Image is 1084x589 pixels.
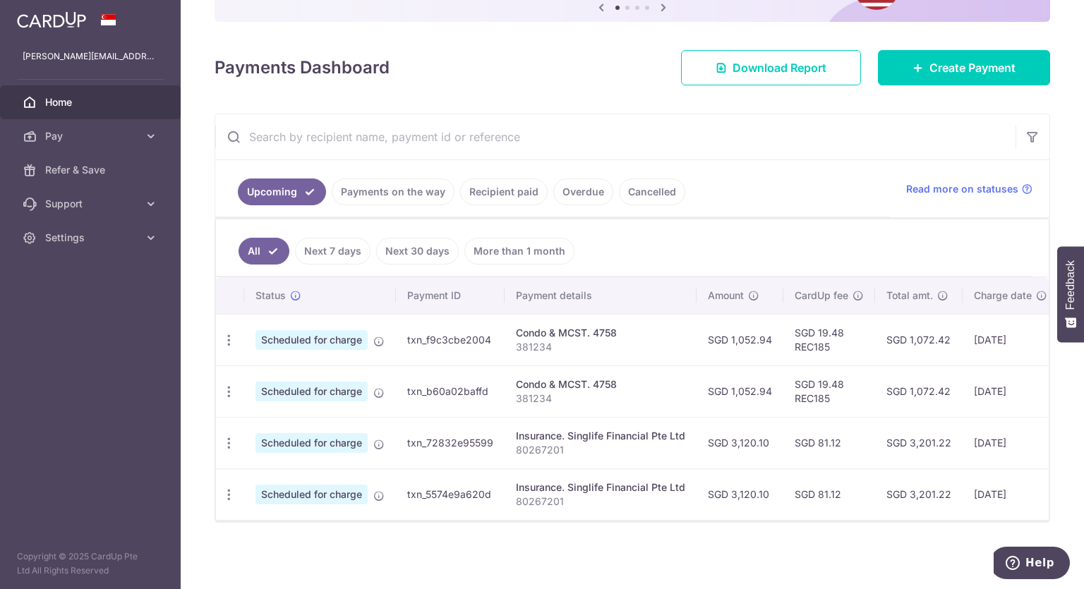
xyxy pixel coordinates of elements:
div: Condo & MCST. 4758 [516,377,685,391]
span: Download Report [733,59,826,76]
a: Read more on statuses [906,182,1032,196]
td: SGD 1,052.94 [697,314,783,365]
td: [DATE] [963,365,1059,417]
td: SGD 1,052.94 [697,365,783,417]
span: Total amt. [886,289,933,303]
td: SGD 3,201.22 [875,468,963,520]
td: txn_b60a02baffd [396,365,505,417]
a: Next 7 days [295,238,371,265]
span: Amount [708,289,744,303]
a: Cancelled [619,178,685,205]
p: 381234 [516,391,685,406]
h4: Payments Dashboard [215,55,390,80]
iframe: Opens a widget where you can find more information [994,547,1070,582]
span: Scheduled for charge [255,433,368,453]
a: Create Payment [878,50,1050,85]
td: [DATE] [963,468,1059,520]
span: Settings [45,231,138,245]
img: CardUp [17,11,86,28]
span: Create Payment [929,59,1016,76]
td: [DATE] [963,314,1059,365]
a: Recipient paid [460,178,548,205]
p: 80267201 [516,443,685,457]
td: txn_5574e9a620d [396,468,505,520]
th: Payment details [505,277,697,314]
td: SGD 1,072.42 [875,365,963,417]
div: Condo & MCST. 4758 [516,326,685,340]
span: Scheduled for charge [255,382,368,401]
p: [PERSON_NAME][EMAIL_ADDRESS][DOMAIN_NAME] [23,49,158,63]
td: SGD 19.48 REC185 [783,314,875,365]
button: Feedback - Show survey [1057,246,1084,342]
span: Scheduled for charge [255,485,368,504]
span: Charge date [974,289,1032,303]
a: Next 30 days [376,238,459,265]
td: SGD 3,201.22 [875,417,963,468]
td: SGD 3,120.10 [697,468,783,520]
span: Read more on statuses [906,182,1018,196]
a: All [239,238,289,265]
td: SGD 81.12 [783,417,875,468]
th: Payment ID [396,277,505,314]
span: Support [45,197,138,211]
p: 80267201 [516,494,685,509]
span: CardUp fee [795,289,848,303]
div: Insurance. Singlife Financial Pte Ltd [516,429,685,443]
a: Payments on the way [332,178,454,205]
span: Feedback [1064,260,1077,310]
div: Insurance. Singlife Financial Pte Ltd [516,480,685,494]
span: Refer & Save [45,163,138,177]
a: Overdue [553,178,613,205]
input: Search by recipient name, payment id or reference [215,114,1016,159]
td: [DATE] [963,417,1059,468]
a: Upcoming [238,178,326,205]
span: Status [255,289,286,303]
td: txn_72832e95599 [396,417,505,468]
td: SGD 19.48 REC185 [783,365,875,417]
p: 381234 [516,340,685,354]
td: txn_f9c3cbe2004 [396,314,505,365]
td: SGD 81.12 [783,468,875,520]
td: SGD 3,120.10 [697,417,783,468]
a: Download Report [681,50,861,85]
a: More than 1 month [464,238,574,265]
span: Pay [45,129,138,143]
span: Home [45,95,138,109]
td: SGD 1,072.42 [875,314,963,365]
span: Scheduled for charge [255,330,368,350]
